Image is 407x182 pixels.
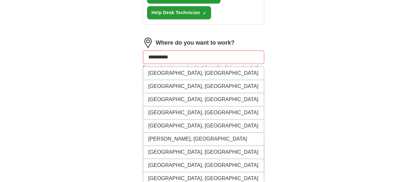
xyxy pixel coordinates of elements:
span: ✓ [202,11,206,16]
span: Help Desk Technician [152,9,200,16]
img: location.png [143,38,153,48]
li: [GEOGRAPHIC_DATA], [GEOGRAPHIC_DATA] [143,106,264,119]
li: [GEOGRAPHIC_DATA], [GEOGRAPHIC_DATA] [143,80,264,93]
button: Help Desk Technician✓ [147,6,211,19]
div: Enter a location and select from the list, or check the box for fully remote roles [143,64,264,79]
li: [GEOGRAPHIC_DATA], [GEOGRAPHIC_DATA] [143,93,264,106]
li: [GEOGRAPHIC_DATA], [GEOGRAPHIC_DATA] [143,67,264,80]
li: [GEOGRAPHIC_DATA], [GEOGRAPHIC_DATA] [143,159,264,172]
label: Where do you want to work? [156,39,235,47]
li: [GEOGRAPHIC_DATA], [GEOGRAPHIC_DATA] [143,146,264,159]
li: [PERSON_NAME], [GEOGRAPHIC_DATA] [143,133,264,146]
li: [GEOGRAPHIC_DATA], [GEOGRAPHIC_DATA] [143,119,264,133]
